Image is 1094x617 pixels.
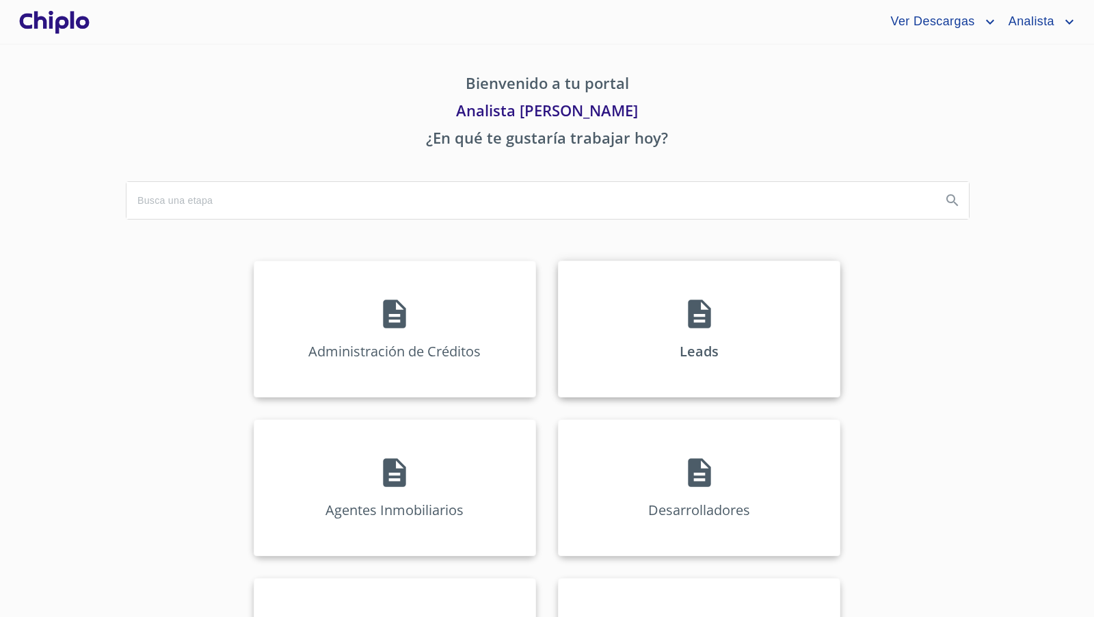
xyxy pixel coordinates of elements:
[126,72,968,99] p: Bienvenido a tu portal
[126,182,931,219] input: search
[998,11,1078,33] button: account of current user
[126,99,968,127] p: Analista [PERSON_NAME]
[126,127,968,154] p: ¿En qué te gustaría trabajar hoy?
[998,11,1061,33] span: Analista
[880,11,998,33] button: account of current user
[308,342,481,360] p: Administración de Créditos
[936,184,969,217] button: Search
[325,501,464,519] p: Agentes Inmobiliarios
[648,501,750,519] p: Desarrolladores
[880,11,981,33] span: Ver Descargas
[680,342,719,360] p: Leads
